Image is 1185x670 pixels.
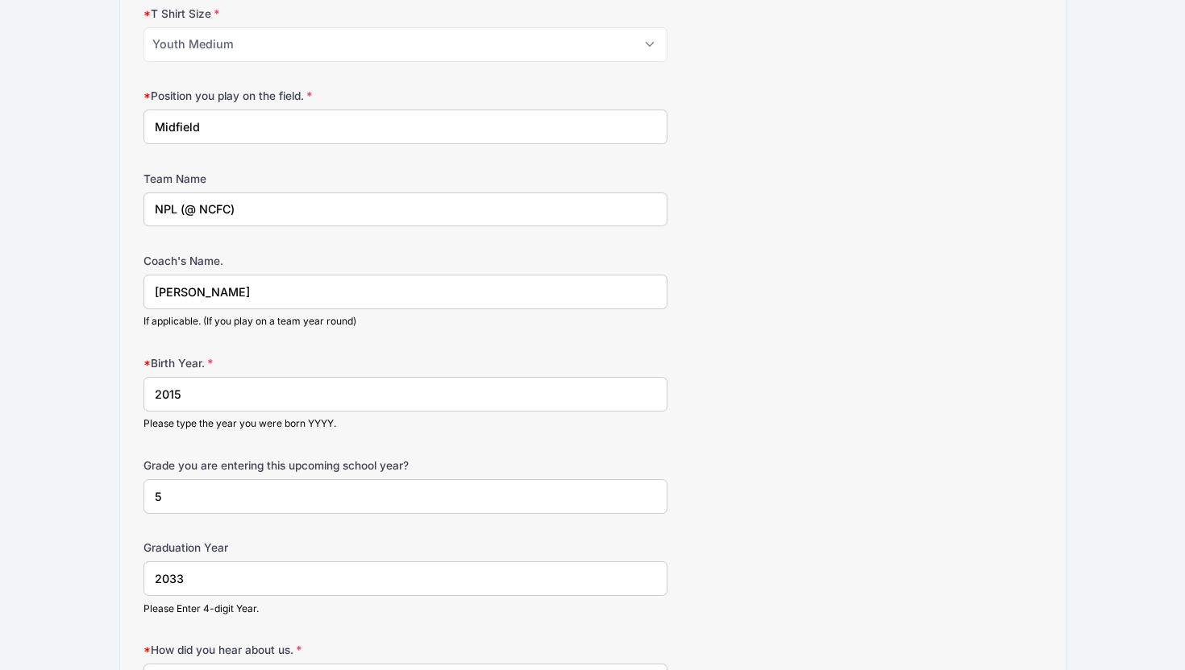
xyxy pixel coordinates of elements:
[143,171,443,187] label: Team Name
[143,642,443,658] label: How did you hear about us.
[143,88,443,104] label: Position you play on the field.
[143,540,443,556] label: Graduation Year
[143,355,443,371] label: Birth Year.
[143,416,667,431] div: Please type the year you were born YYYY.
[143,602,667,616] div: Please Enter 4-digit Year.
[143,6,443,22] label: T Shirt Size
[143,457,443,474] label: Grade you are entering this upcoming school year?
[143,314,667,329] div: If applicable. (If you play on a team year round)
[143,253,443,269] label: Coach's Name.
